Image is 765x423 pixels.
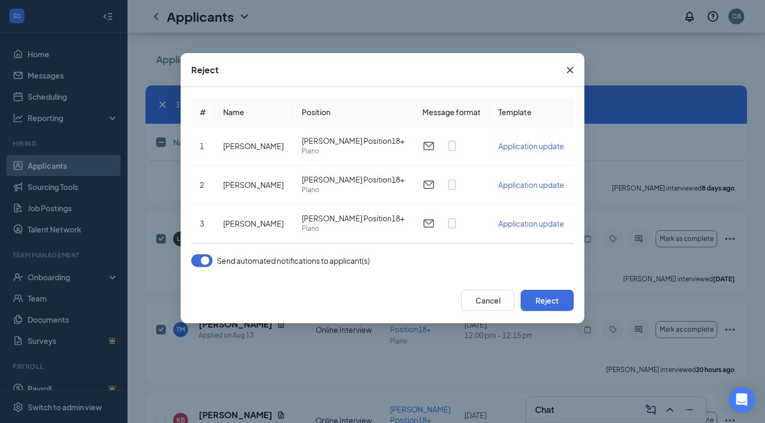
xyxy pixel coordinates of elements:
svg: MobileSms [446,217,458,230]
button: Close [556,53,584,87]
div: Reject [191,64,219,76]
th: Name [215,98,293,127]
div: Open Intercom Messenger [729,387,754,412]
td: [PERSON_NAME] [215,204,293,243]
span: [PERSON_NAME] Position18+ [302,174,405,185]
span: Application update [498,219,564,228]
button: Application update [498,140,564,152]
svg: MobileSms [446,178,458,191]
th: Message format [414,98,490,127]
span: 2 [200,180,204,189]
button: Application update [498,179,564,191]
td: [PERSON_NAME] [215,127,293,166]
span: 3 [200,219,204,228]
th: # [191,98,215,127]
button: Application update [498,218,564,229]
span: [PERSON_NAME] Position18+ [302,135,405,146]
button: Reject [521,290,574,311]
svg: Email [422,178,435,191]
svg: Cross [564,64,576,76]
svg: Email [422,140,435,152]
span: Application update [498,180,564,189]
td: [PERSON_NAME] [215,166,293,204]
svg: MobileSms [446,140,458,152]
span: Application update [498,141,564,151]
button: Cancel [461,290,514,311]
span: Plano [302,223,405,234]
span: 1 [200,141,204,151]
th: Template [490,98,574,127]
th: Position [293,98,414,127]
span: Plano [302,185,405,195]
span: [PERSON_NAME] Position18+ [302,213,405,223]
svg: Email [422,217,435,230]
span: Send automated notifications to applicant(s) [217,254,370,267]
span: Plano [302,146,405,157]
